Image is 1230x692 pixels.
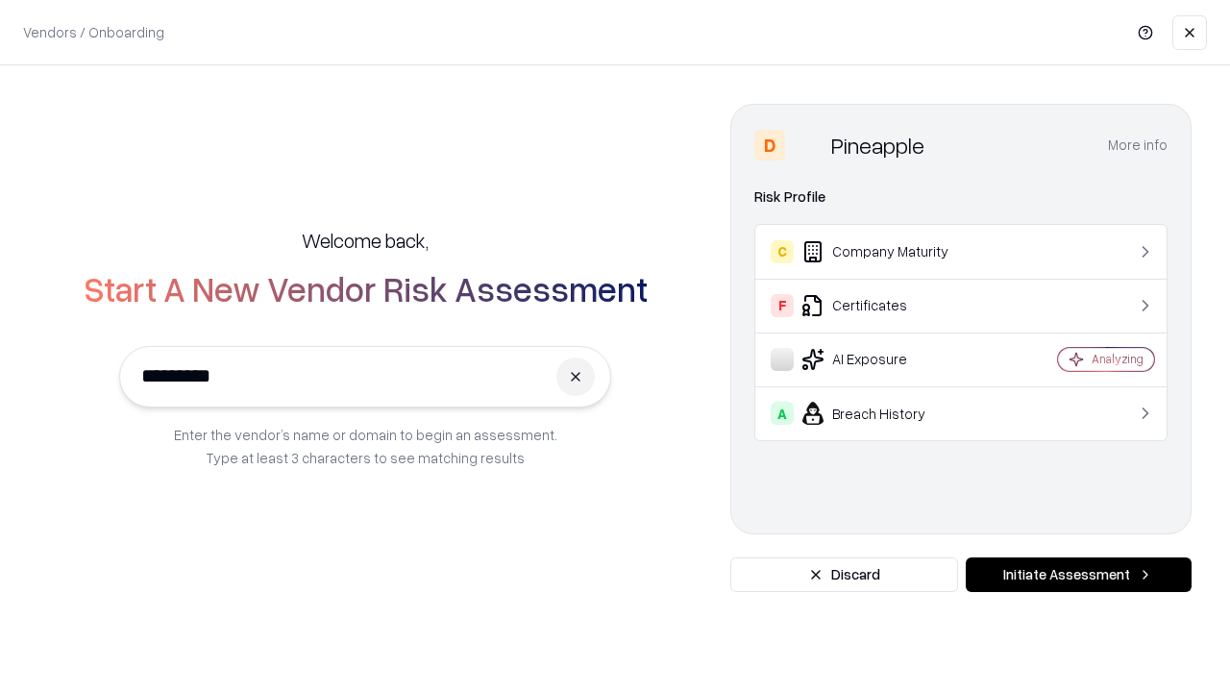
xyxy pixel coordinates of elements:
[771,402,794,425] div: A
[23,22,164,42] p: Vendors / Onboarding
[1092,351,1144,367] div: Analyzing
[831,130,924,161] div: Pineapple
[754,185,1168,209] div: Risk Profile
[771,294,794,317] div: F
[771,348,1000,371] div: AI Exposure
[174,423,557,469] p: Enter the vendor’s name or domain to begin an assessment. Type at least 3 characters to see match...
[793,130,824,161] img: Pineapple
[771,240,1000,263] div: Company Maturity
[771,402,1000,425] div: Breach History
[771,294,1000,317] div: Certificates
[730,557,958,592] button: Discard
[1108,128,1168,162] button: More info
[754,130,785,161] div: D
[771,240,794,263] div: C
[966,557,1192,592] button: Initiate Assessment
[302,227,429,254] h5: Welcome back,
[84,269,648,308] h2: Start A New Vendor Risk Assessment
